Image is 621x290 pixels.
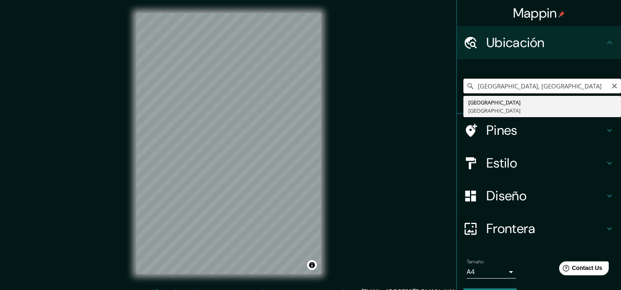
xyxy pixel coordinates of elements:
div: [GEOGRAPHIC_DATA] [468,106,616,115]
label: Tamaño [467,258,484,265]
div: Estilo [457,147,621,179]
h4: Frontera [486,220,605,237]
h4: Pines [486,122,605,138]
input: Elige tu ciudad o área [463,79,621,93]
div: Frontera [457,212,621,245]
canvas: Mapa [136,13,321,274]
button: Alternar atribución [307,260,317,270]
iframe: Help widget launcher [548,258,612,281]
div: A4 [467,265,516,279]
div: [GEOGRAPHIC_DATA] [468,98,616,106]
font: Mappin [513,5,557,22]
img: pin-icon.png [558,11,565,18]
div: Ubicación [457,26,621,59]
div: Diseño [457,179,621,212]
h4: Diseño [486,188,605,204]
h4: Estilo [486,155,605,171]
h4: Ubicación [486,34,605,51]
div: Pines [457,114,621,147]
button: Claro [611,82,618,89]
